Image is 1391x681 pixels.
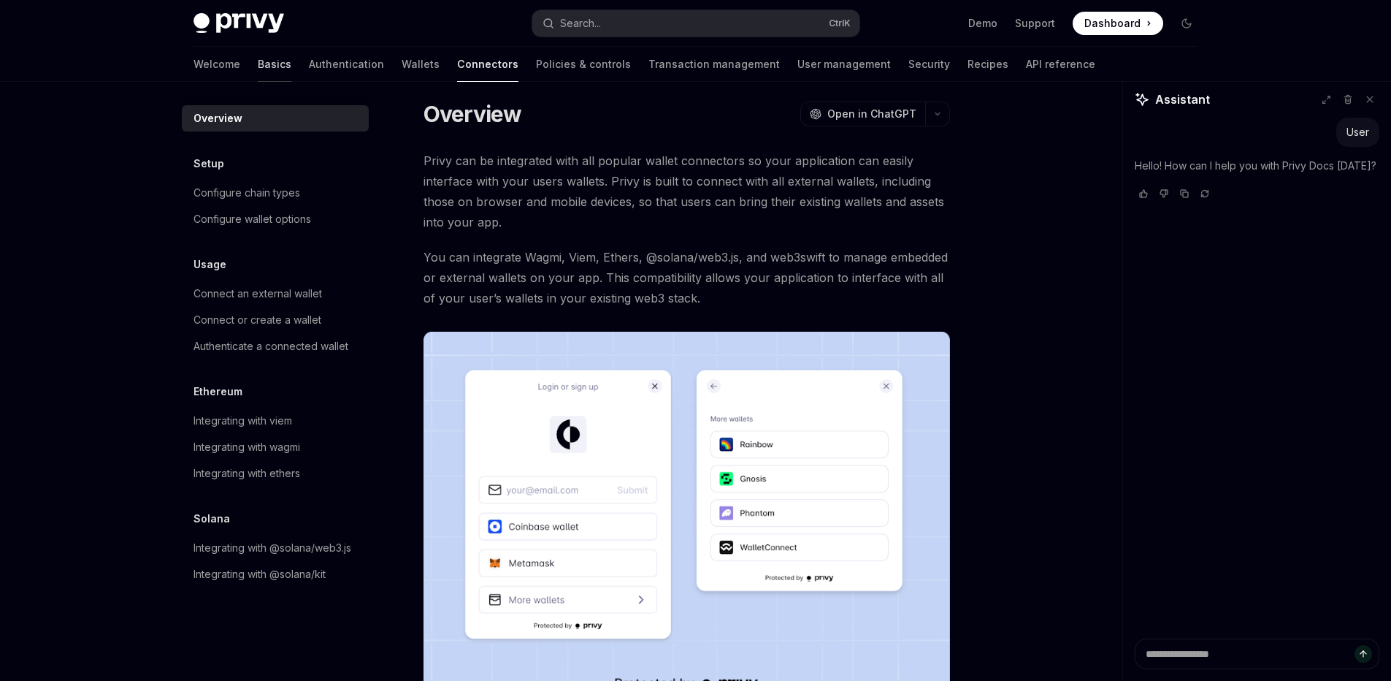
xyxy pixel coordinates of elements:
[193,539,351,557] div: Integrating with @solana/web3.js
[193,184,300,202] div: Configure chain types
[800,102,925,126] button: Open in ChatGPT
[193,210,311,228] div: Configure wallet options
[424,247,950,308] span: You can integrate Wagmi, Viem, Ethers, @solana/web3.js, and web3swift to manage embedded or exter...
[1175,12,1198,35] button: Toggle dark mode
[193,110,242,127] div: Overview
[1346,125,1369,140] div: User
[182,460,369,487] a: Integrating with ethers
[193,256,226,273] h5: Usage
[193,383,242,400] h5: Ethereum
[193,285,322,303] div: Connect an external wallet
[193,311,321,329] div: Connect or create a wallet
[182,535,369,561] a: Integrating with @solana/web3.js
[968,16,997,31] a: Demo
[1354,645,1372,663] button: Send message
[182,434,369,460] a: Integrating with wagmi
[560,15,601,32] div: Search...
[908,47,950,82] a: Security
[182,561,369,587] a: Integrating with @solana/kit
[182,281,369,307] a: Connect an external wallet
[967,47,1008,82] a: Recipes
[1026,47,1095,82] a: API reference
[457,47,518,82] a: Connectors
[193,438,300,456] div: Integrating with wagmi
[827,107,916,121] span: Open in ChatGPT
[182,105,369,132] a: Overview
[193,155,224,172] h5: Setup
[532,10,859,37] button: Search...CtrlK
[829,18,851,29] span: Ctrl K
[182,180,369,206] a: Configure chain types
[193,465,300,482] div: Integrating with ethers
[424,101,522,127] h1: Overview
[1155,91,1210,108] span: Assistant
[193,13,284,34] img: dark logo
[193,566,326,583] div: Integrating with @solana/kit
[258,47,291,82] a: Basics
[182,333,369,359] a: Authenticate a connected wallet
[536,47,631,82] a: Policies & controls
[424,151,950,232] span: Privy can be integrated with all popular wallet connectors so your application can easily interfa...
[402,47,440,82] a: Wallets
[1135,157,1379,175] p: Hello! How can I help you with Privy Docs [DATE]?
[309,47,384,82] a: Authentication
[648,47,780,82] a: Transaction management
[1015,16,1055,31] a: Support
[193,338,348,355] div: Authenticate a connected wallet
[182,206,369,232] a: Configure wallet options
[1084,16,1141,31] span: Dashboard
[797,47,891,82] a: User management
[193,510,230,528] h5: Solana
[193,47,240,82] a: Welcome
[182,408,369,434] a: Integrating with viem
[193,412,292,430] div: Integrating with viem
[182,307,369,333] a: Connect or create a wallet
[1073,12,1163,35] a: Dashboard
